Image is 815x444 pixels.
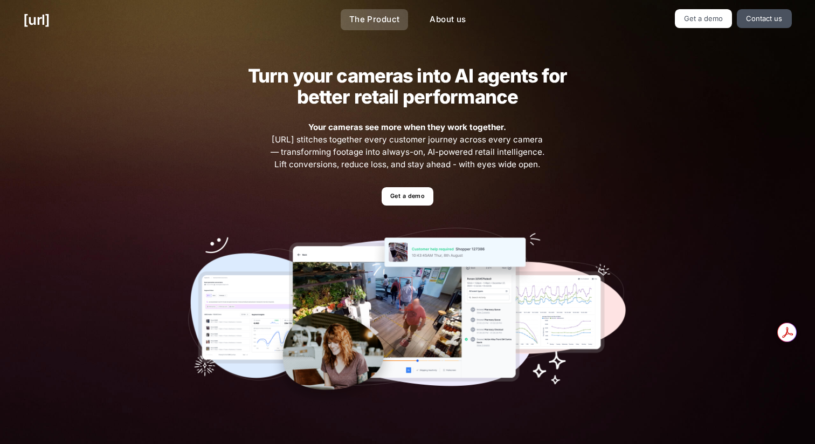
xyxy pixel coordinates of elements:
[308,122,506,132] strong: Your cameras see more when they work together.
[737,9,792,28] a: Contact us
[675,9,733,28] a: Get a demo
[421,9,474,30] a: About us
[188,228,627,406] img: Our tools
[269,121,546,170] span: [URL] stitches together every customer journey across every camera — transforming footage into al...
[231,65,584,107] h2: Turn your cameras into AI agents for better retail performance
[382,187,433,206] a: Get a demo
[23,9,50,30] a: [URL]
[341,9,409,30] a: The Product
